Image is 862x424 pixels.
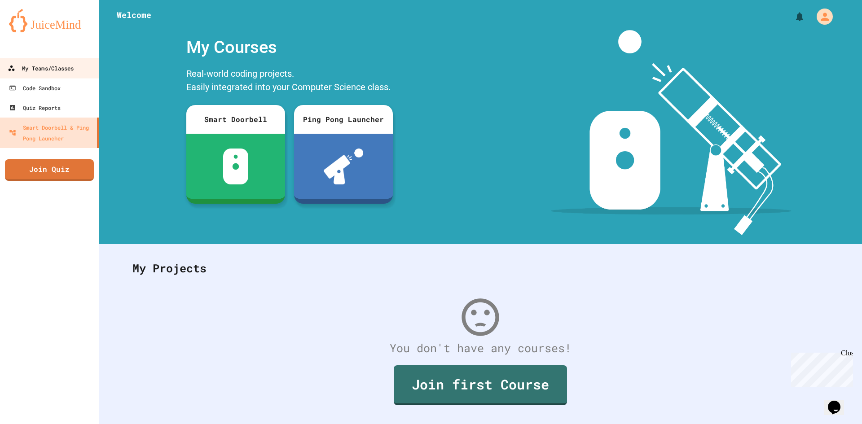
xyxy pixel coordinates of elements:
div: Code Sandbox [9,83,61,93]
img: logo-orange.svg [9,9,90,32]
div: My Teams/Classes [8,63,74,74]
iframe: chat widget [787,349,853,387]
div: My Courses [182,30,397,65]
div: Quiz Reports [9,102,61,113]
img: ppl-with-ball.png [324,149,364,184]
div: Smart Doorbell & Ping Pong Launcher [9,122,93,144]
img: banner-image-my-projects.png [551,30,792,235]
div: You don't have any courses! [123,340,837,357]
div: My Account [807,6,835,27]
div: My Projects [123,251,837,286]
div: Chat with us now!Close [4,4,62,57]
div: Ping Pong Launcher [294,105,393,134]
div: My Notifications [778,9,807,24]
iframe: chat widget [824,388,853,415]
div: Smart Doorbell [186,105,285,134]
a: Join first Course [394,365,567,405]
img: sdb-white.svg [223,149,249,184]
div: Real-world coding projects. Easily integrated into your Computer Science class. [182,65,397,98]
a: Join Quiz [5,159,94,181]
